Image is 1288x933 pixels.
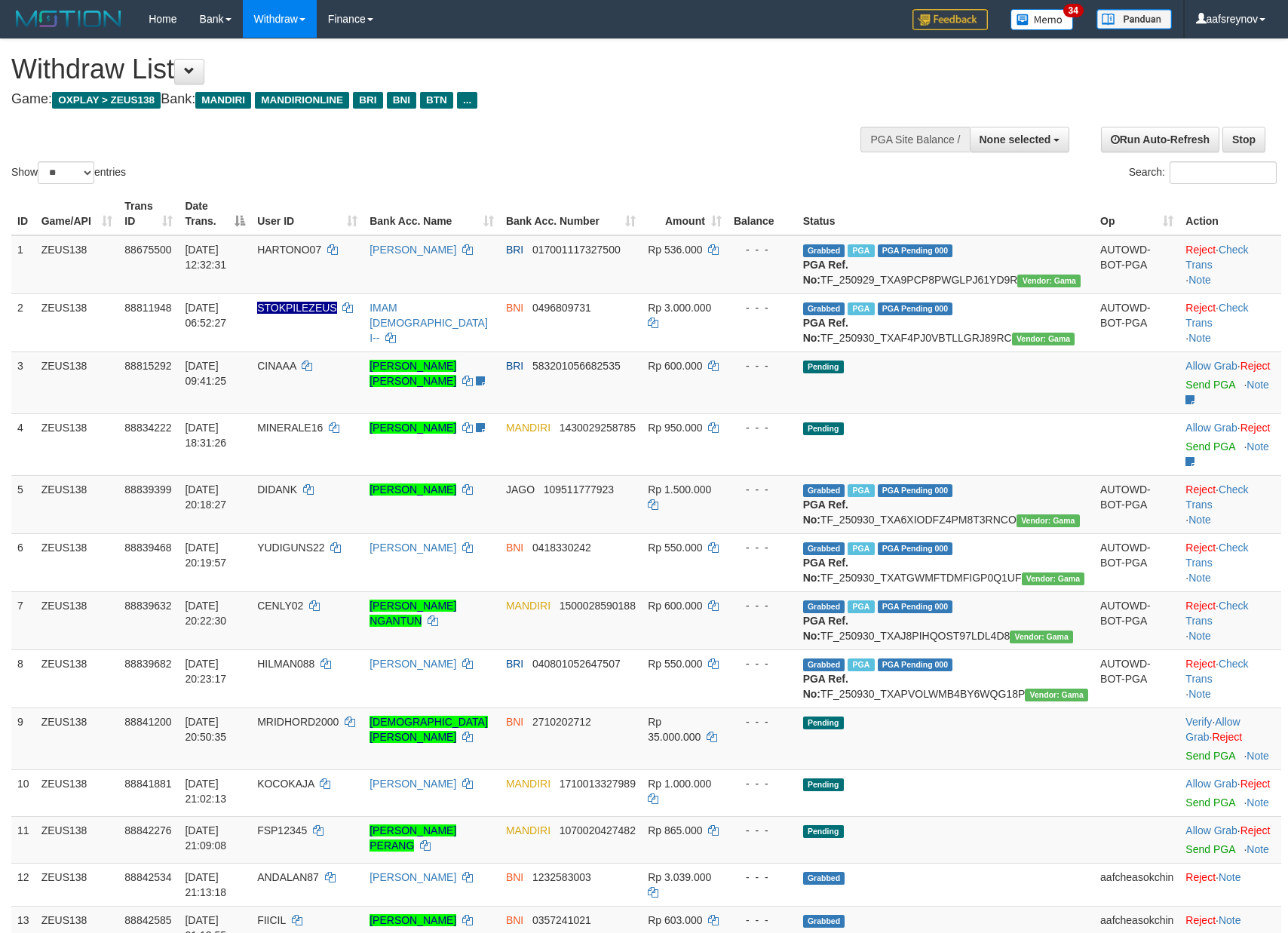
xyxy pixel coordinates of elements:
span: [DATE] 21:02:13 [185,778,226,805]
div: - - - [734,913,791,928]
td: ZEUS138 [35,816,119,863]
td: aafcheasokchin [1094,863,1179,906]
td: · · [1179,591,1281,649]
span: Copy 1710013327989 to clipboard [560,778,636,790]
a: Note [1188,514,1211,526]
span: Rp 1.000.000 [648,778,711,790]
span: MINERALE16 [257,422,323,434]
th: Date Trans.: activate to sort column descending [179,192,251,235]
td: 7 [11,591,35,649]
a: [PERSON_NAME] [370,658,456,670]
span: Pending [803,717,844,729]
div: - - - [734,358,791,373]
a: Stop [1222,127,1265,152]
td: ZEUS138 [35,293,119,351]
span: Rp 550.000 [648,542,702,554]
a: Run Auto-Refresh [1101,127,1219,152]
span: YUDIGUNS22 [257,542,324,554]
span: Marked by aaftrukkakada [848,244,874,257]
span: Vendor URL: https://trx31.1velocity.biz [1017,275,1081,287]
a: Check Trans [1185,483,1248,511]
a: [PERSON_NAME] [370,244,456,256]
span: [DATE] 20:50:35 [185,716,226,743]
span: Grabbed [803,302,845,315]
span: Grabbed [803,600,845,613]
span: PGA Pending [878,302,953,315]
div: - - - [734,823,791,838]
a: Reject [1185,542,1216,554]
td: ZEUS138 [35,769,119,816]
td: ZEUS138 [35,863,119,906]
span: Rp 3.039.000 [648,871,711,883]
div: - - - [734,714,791,729]
span: Marked by aafchomsokheang [848,484,874,497]
span: Rp 536.000 [648,244,702,256]
span: HARTONO07 [257,244,321,256]
td: TF_250930_TXATGWMFTDMFIGP0Q1UF [797,533,1094,591]
span: 88842585 [124,914,171,926]
input: Search: [1170,161,1277,184]
td: TF_250930_TXAPVOLWMB4BY6WQG18P [797,649,1094,707]
span: [DATE] 20:22:30 [185,600,226,627]
span: 88842276 [124,824,171,836]
b: PGA Ref. No: [803,615,848,642]
span: BRI [506,360,523,372]
select: Showentries [38,161,94,184]
span: HILMAN088 [257,658,314,670]
a: Reject [1185,658,1216,670]
span: [DATE] 20:19:57 [185,542,226,569]
span: Rp 600.000 [648,360,702,372]
span: BRI [506,244,523,256]
span: Copy 0418330242 to clipboard [532,542,591,554]
span: FSP12345 [257,824,307,836]
div: - - - [734,776,791,791]
a: Send PGA [1185,440,1234,453]
div: - - - [734,540,791,555]
td: · [1179,413,1281,475]
span: CINAAA [257,360,296,372]
span: ANDALAN87 [257,871,319,883]
span: 88815292 [124,360,171,372]
span: BNI [387,92,416,109]
a: Note [1247,379,1269,391]
td: AUTOWD-BOT-PGA [1094,649,1179,707]
span: FIICIL [257,914,286,926]
b: PGA Ref. No: [803,673,848,700]
span: PGA Pending [878,542,953,555]
td: TF_250930_TXAJ8PIHQOST97LDL4D8 [797,591,1094,649]
div: - - - [734,598,791,613]
td: TF_250930_TXAF4PJ0VBTLLGRJ89RC [797,293,1094,351]
span: PGA Pending [878,658,953,671]
img: MOTION_logo.png [11,8,126,30]
th: User ID: activate to sort column ascending [251,192,363,235]
a: Send PGA [1185,750,1234,762]
span: Grabbed [803,542,845,555]
span: BRI [353,92,382,109]
th: Bank Acc. Name: activate to sort column ascending [363,192,500,235]
span: 88834222 [124,422,171,434]
b: PGA Ref. No: [803,317,848,344]
span: Rp 950.000 [648,422,702,434]
span: BNI [506,871,523,883]
a: Reject [1212,731,1242,743]
span: Marked by aafpengsreynich [848,542,874,555]
span: Grabbed [803,915,845,928]
span: Pending [803,825,844,838]
span: Copy 040801052647507 to clipboard [532,658,621,670]
span: [DATE] 06:52:27 [185,302,226,329]
span: BRI [506,658,523,670]
span: 88839468 [124,542,171,554]
td: 9 [11,707,35,769]
a: Allow Grab [1185,778,1237,790]
span: · [1185,422,1240,434]
td: ZEUS138 [35,649,119,707]
a: Reject [1185,600,1216,612]
td: · · [1179,707,1281,769]
span: Copy 0496809731 to clipboard [532,302,591,314]
td: ZEUS138 [35,351,119,413]
span: BNI [506,914,523,926]
span: · [1185,824,1240,836]
th: Game/API: activate to sort column ascending [35,192,119,235]
td: 8 [11,649,35,707]
a: [PERSON_NAME] [370,871,456,883]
